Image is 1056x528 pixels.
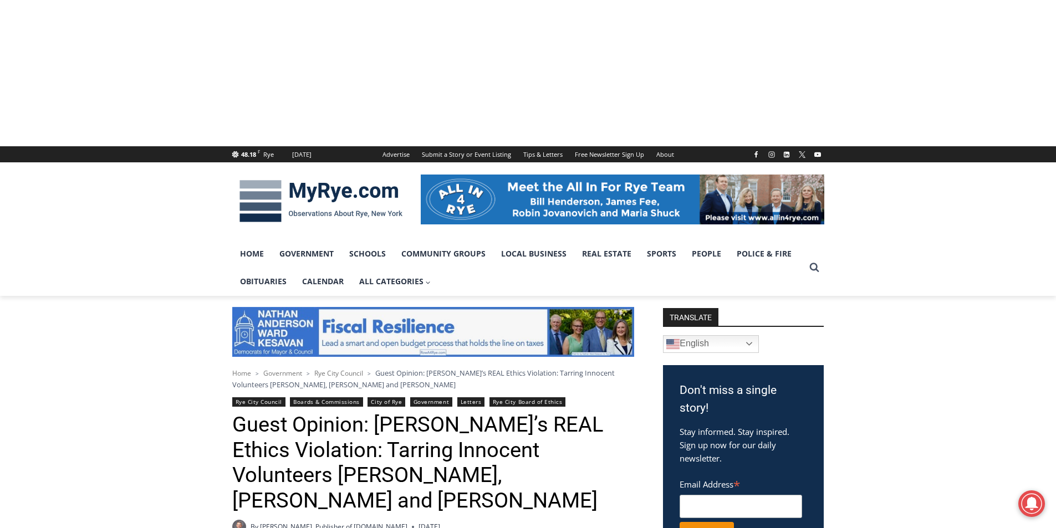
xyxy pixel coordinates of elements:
a: Boards & Commissions [290,397,363,407]
strong: TRANSLATE [663,308,718,326]
a: About [650,146,680,162]
span: 48.18 [241,150,256,158]
a: YouTube [811,148,824,161]
a: Advertise [376,146,416,162]
a: Schools [341,240,394,268]
a: All Categories [351,268,439,295]
a: Community Groups [394,240,493,268]
span: F [258,148,260,155]
button: View Search Form [804,258,824,278]
a: Government [272,240,341,268]
span: > [256,370,259,377]
a: Rye City Board of Ethics [489,397,566,407]
a: Rye City Council [232,397,285,407]
div: Rye [263,150,274,160]
a: Sports [639,240,684,268]
nav: Secondary Navigation [376,146,680,162]
a: Facebook [749,148,763,161]
nav: Breadcrumbs [232,367,634,390]
a: City of Rye [368,397,405,407]
a: Police & Fire [729,240,799,268]
a: Tips & Letters [517,146,569,162]
a: Free Newsletter Sign Up [569,146,650,162]
div: [DATE] [292,150,312,160]
a: Instagram [765,148,778,161]
a: People [684,240,729,268]
a: Local Business [493,240,574,268]
a: Home [232,368,251,378]
a: Linkedin [780,148,793,161]
p: Stay informed. Stay inspired. Sign up now for our daily newsletter. [680,425,807,465]
a: Government [263,368,302,378]
span: Guest Opinion: [PERSON_NAME]’s REAL Ethics Violation: Tarring Innocent Volunteers [PERSON_NAME], ... [232,368,615,389]
label: Email Address [680,473,802,493]
a: Government [410,397,452,407]
a: Letters [457,397,485,407]
img: MyRye.com [232,172,410,230]
span: All Categories [359,275,431,288]
h3: Don't miss a single story! [680,382,807,417]
a: Submit a Story or Event Listing [416,146,517,162]
a: Real Estate [574,240,639,268]
a: Obituaries [232,268,294,295]
a: English [663,335,759,353]
a: X [795,148,809,161]
a: Home [232,240,272,268]
h1: Guest Opinion: [PERSON_NAME]’s REAL Ethics Violation: Tarring Innocent Volunteers [PERSON_NAME], ... [232,412,634,513]
a: Rye City Council [314,368,363,378]
img: en [666,337,680,351]
nav: Primary Navigation [232,240,804,296]
span: > [368,370,371,377]
img: All in for Rye [421,175,824,224]
a: Calendar [294,268,351,295]
span: > [307,370,310,377]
